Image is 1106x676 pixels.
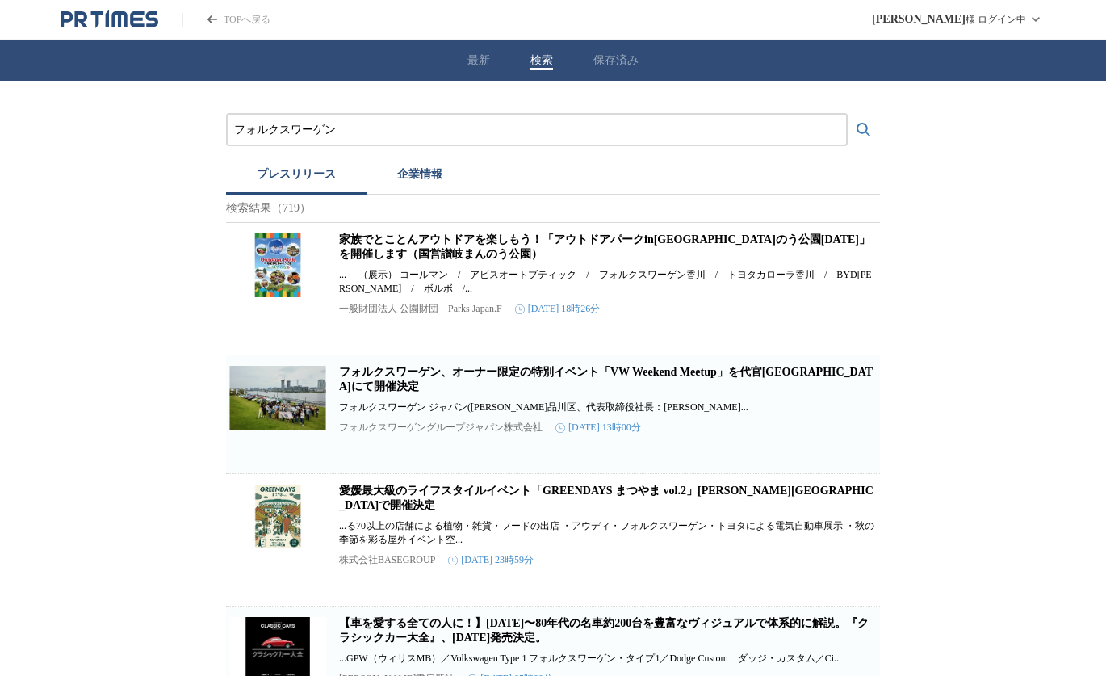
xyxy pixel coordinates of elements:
img: 家族でとことんアウトドアを楽しもう！「アウトドアパークin讃岐まんのう公園2025」を開催します（国営讃岐まんのう公園） [229,233,326,297]
time: [DATE] 13時00分 [555,421,641,435]
p: ...GPW（ウィリスMB）／Volkswagen Type 1 フォルクスワーゲン・タイプ1／Dodge Custom ダッジ・カスタム／Ci... [339,652,877,666]
p: 一般財団法人 公園財団 Parks Japan.F [339,302,502,316]
input: プレスリリースおよび企業を検索する [234,121,840,139]
button: 検索 [530,53,553,68]
p: フォルクスワーゲン ジャパン([PERSON_NAME]品川区、代表取締役社長：[PERSON_NAME]... [339,401,877,414]
span: [PERSON_NAME] [872,13,966,26]
a: 【車を愛する全ての人に！】[DATE]〜80年代の名車約200台を豊富なヴィジュアルで体系的に解説。『クラシックカー大全』、[DATE]発売決定。 [339,617,869,644]
a: PR TIMESのトップページはこちら [61,10,158,29]
button: 企業情報 [367,159,473,195]
p: ...る70以上の店舗による植物・雑貨・フードの出店 ・アウディ・フォルクスワーゲン・トヨタによる電気自動車展示 ・秋の季節を彩る屋外イベント空... [339,519,877,547]
a: 家族でとことんアウトドアを楽しもう！「アウトドアパークin[GEOGRAPHIC_DATA]のう公園[DATE]」を開催します（国営讃岐まんのう公園） [339,233,870,260]
p: 検索結果（719） [226,195,880,223]
a: 愛媛最大級のライフスタイルイベント「GREENDAYS まつやま vol.2」[PERSON_NAME][GEOGRAPHIC_DATA]で開催決定 [339,485,873,511]
img: 愛媛最大級のライフスタイルイベント「GREENDAYS まつやま vol.2」松山中央公園で開催決定 [229,484,326,548]
a: PR TIMESのトップページはこちら [182,13,270,27]
img: フォルクスワーゲン、オーナー限定の特別イベント「VW Weekend Meetup」を代官山T-SITE GARDEN GALLERYにて開催決定 [229,365,326,430]
p: 株式会社BASEGROUP [339,553,435,567]
p: フォルクスワーゲングループジャパン株式会社 [339,421,543,435]
time: [DATE] 23時59分 [448,553,534,567]
a: フォルクスワーゲン、オーナー限定の特別イベント「VW Weekend Meetup」を代官[GEOGRAPHIC_DATA]にて開催決定 [339,366,873,393]
button: 保存済み [593,53,639,68]
button: 検索する [848,114,880,146]
button: 最新 [467,53,490,68]
time: [DATE] 18時26分 [515,302,601,316]
button: プレスリリース [226,159,367,195]
p: ... （展示） コールマン / アビスオートブティック / フォルクスワーゲン香川 / トヨタカローラ香川 / BYD[PERSON_NAME] / ボルボ /... [339,268,877,296]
